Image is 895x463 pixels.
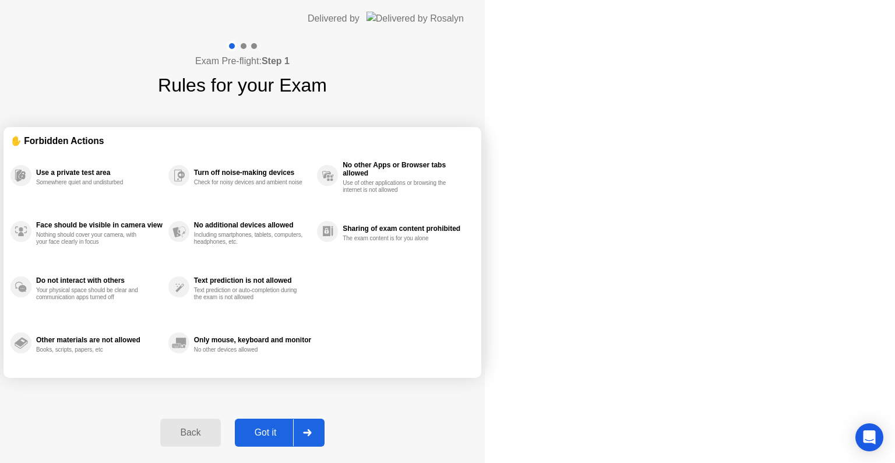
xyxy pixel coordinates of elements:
[10,134,474,148] div: ✋ Forbidden Actions
[194,336,311,344] div: Only mouse, keyboard and monitor
[36,287,146,301] div: Your physical space should be clear and communication apps turned off
[343,180,453,194] div: Use of other applications or browsing the internet is not allowed
[343,161,468,177] div: No other Apps or Browser tabs allowed
[262,56,290,66] b: Step 1
[194,232,304,245] div: Including smartphones, tablets, computers, headphones, etc.
[238,427,293,438] div: Got it
[194,179,304,186] div: Check for noisy devices and ambient noise
[194,346,304,353] div: No other devices allowed
[855,423,883,451] div: Open Intercom Messenger
[195,54,290,68] h4: Exam Pre-flight:
[36,179,146,186] div: Somewhere quiet and undisturbed
[36,232,146,245] div: Nothing should cover your camera, with your face clearly in focus
[194,276,311,285] div: Text prediction is not allowed
[160,419,220,447] button: Back
[308,12,360,26] div: Delivered by
[343,225,468,233] div: Sharing of exam content prohibited
[36,276,163,285] div: Do not interact with others
[164,427,217,438] div: Back
[194,221,311,229] div: No additional devices allowed
[194,287,304,301] div: Text prediction or auto-completion during the exam is not allowed
[343,235,453,242] div: The exam content is for you alone
[194,169,311,177] div: Turn off noise-making devices
[158,71,327,99] h1: Rules for your Exam
[36,169,163,177] div: Use a private test area
[36,221,163,229] div: Face should be visible in camera view
[367,12,464,25] img: Delivered by Rosalyn
[36,336,163,344] div: Other materials are not allowed
[235,419,325,447] button: Got it
[36,346,146,353] div: Books, scripts, papers, etc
